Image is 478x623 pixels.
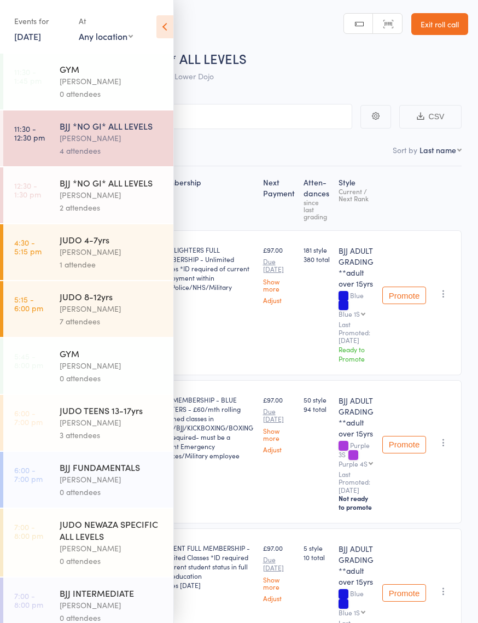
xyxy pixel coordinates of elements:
div: Blue 1S [339,310,360,317]
small: Last Promoted: [DATE] [339,470,374,494]
span: 94 total [304,404,330,414]
div: [PERSON_NAME] [60,302,164,315]
time: 6:00 - 7:00 pm [14,409,43,426]
div: BJJ *NO GI* ALL LEVELS [60,177,164,189]
div: BJJ ADULT GRADING **adult over 15yrs [339,543,374,587]
div: BJJ FUNDAMENTALS [60,461,164,473]
div: [PERSON_NAME] [60,416,164,429]
div: GYM [60,63,164,75]
div: Purple 4S [339,460,368,467]
div: Blue 1S [339,609,360,616]
div: 0 attendees [60,555,164,567]
div: JUDO NEWAZA SPECIFIC ALL LEVELS [60,518,164,542]
div: STUDENT FULL MEMBERSHIP - Unlimited Classes *ID required of current student status in full time e... [156,543,254,590]
a: Show more [263,576,295,590]
div: [PERSON_NAME] [60,189,164,201]
a: Adjust [263,595,295,602]
small: Due [DATE] [263,407,295,423]
time: 5:45 - 8:00 pm [14,352,43,369]
a: 7:00 -8:00 pmJUDO NEWAZA SPECIFIC ALL LEVELS[PERSON_NAME]0 attendees [3,509,173,577]
div: 3 attendees [60,429,164,441]
div: [PERSON_NAME] [60,75,164,88]
a: 11:30 -1:45 pmGYM[PERSON_NAME]0 attendees [3,54,173,109]
span: BJJ *NO GI* ALL LEVELS [108,49,247,67]
div: [PERSON_NAME] [60,359,164,372]
div: 2 attendees [60,201,164,214]
a: 5:15 -6:00 pmJUDO 8-12yrs[PERSON_NAME]7 attendees [3,281,173,337]
div: 7 attendees [60,315,164,328]
div: Last name [419,144,456,155]
div: JUDO 4-7yrs [60,234,164,246]
div: [PERSON_NAME] [60,599,164,612]
div: Current / Next Rank [339,188,374,202]
time: 11:30 - 1:45 pm [14,67,42,85]
span: 380 total [304,254,330,264]
time: 12:30 - 1:30 pm [14,181,41,199]
button: Promote [382,584,426,602]
a: 11:30 -12:30 pmBJJ *NO GI* ALL LEVELS[PERSON_NAME]4 attendees [3,110,173,166]
div: Style [334,171,378,225]
div: [PERSON_NAME] [60,246,164,258]
div: 1 attendee [60,258,164,271]
a: 4:30 -5:15 pmJUDO 4-7yrs[PERSON_NAME]1 attendee [3,224,173,280]
div: £97.00 [263,543,295,602]
a: Show more [263,427,295,441]
div: FULL MEMBERSHIP - BLUE LIGHTERS - £60/mth rolling *unlimed classes in JUDO/BJJ/KICKBOXING/BOXING ... [156,395,254,460]
a: Show more [263,278,295,292]
small: Due [DATE] [263,556,295,572]
div: [PERSON_NAME] [60,473,164,486]
small: Due [DATE] [263,258,295,273]
time: 7:00 - 8:00 pm [14,591,43,609]
div: [PERSON_NAME] [60,132,164,144]
div: Atten­dances [299,171,334,225]
label: Sort by [393,144,417,155]
a: Adjust [263,296,295,304]
span: 10 total [304,552,330,562]
div: Next Payment [259,171,299,225]
div: Blue [339,590,374,615]
div: Ready to Promote [339,345,374,363]
div: Not ready to promote [339,494,374,511]
span: 5 style [304,543,330,552]
span: Lower Dojo [174,71,214,81]
div: BJJ *NO GI* ALL LEVELS [60,120,164,132]
time: 5:15 - 6:00 pm [14,295,43,312]
div: At [79,12,133,30]
div: 0 attendees [60,88,164,100]
time: 11:30 - 12:30 pm [14,124,45,142]
div: £97.00 [263,245,295,304]
div: 0 attendees [60,486,164,498]
time: 4:30 - 5:15 pm [14,238,42,255]
div: JUDO TEENS 13-17yrs [60,404,164,416]
input: Search by name [16,104,352,129]
a: 12:30 -1:30 pmBJJ *NO GI* ALL LEVELS[PERSON_NAME]2 attendees [3,167,173,223]
small: Last Promoted: [DATE] [339,321,374,344]
div: BJJ INTERMEDIATE [60,587,164,599]
a: Exit roll call [411,13,468,35]
div: BJJ ADULT GRADING **adult over 15yrs [339,245,374,289]
a: Adjust [263,446,295,453]
time: 7:00 - 8:00 pm [14,522,43,540]
div: since last grading [304,199,330,220]
div: JUDO 8-12yrs [60,290,164,302]
div: 4 attendees [60,144,164,157]
div: Blue [339,292,374,317]
div: £97.00 [263,395,295,453]
button: CSV [399,105,462,129]
button: Promote [382,287,426,304]
span: 50 style [304,395,330,404]
a: 5:45 -8:00 pmGYM[PERSON_NAME]0 attendees [3,338,173,394]
time: 6:00 - 7:00 pm [14,465,43,483]
div: [PERSON_NAME] [60,542,164,555]
div: 0 attendees [60,372,164,385]
div: Purple 3S [339,441,374,467]
span: 181 style [304,245,330,254]
div: Any location [79,30,133,42]
div: Expires [DATE] [156,580,254,590]
div: BJJ ADULT GRADING **adult over 15yrs [339,395,374,439]
a: 6:00 -7:00 pmJUDO TEENS 13-17yrs[PERSON_NAME]3 attendees [3,395,173,451]
a: [DATE] [14,30,41,42]
div: GYM [60,347,164,359]
div: Events for [14,12,68,30]
div: Membership [152,171,258,225]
